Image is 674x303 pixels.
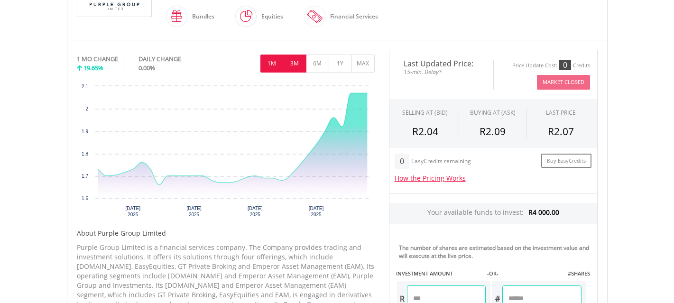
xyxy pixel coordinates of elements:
div: 0 [559,60,571,70]
span: R2.07 [548,125,574,138]
text: 1.8 [82,151,88,156]
button: MAX [351,55,375,73]
text: [DATE] 2025 [186,206,202,217]
div: Price Update Cost: [512,62,557,69]
div: Bundles [187,5,214,28]
div: Credits [573,62,590,69]
div: Equities [257,5,283,28]
span: 0.00% [138,64,155,72]
label: -OR- [487,270,499,277]
div: Financial Services [325,5,378,28]
div: LAST PRICE [546,109,576,117]
button: Market Closed [537,75,590,90]
div: DAILY CHANGE [138,55,213,64]
text: 1.6 [82,196,88,201]
div: The number of shares are estimated based on the investment value and will execute at the live price. [399,244,593,260]
label: INVESTMENT AMOUNT [396,270,453,277]
text: [DATE] 2025 [248,206,263,217]
h5: About Purple Group Limited [77,229,375,238]
span: Last Updated Price: [397,60,486,67]
button: 3M [283,55,306,73]
text: 1.9 [82,129,88,134]
button: 6M [306,55,329,73]
span: R4 000.00 [528,208,559,217]
button: 1Y [329,55,352,73]
text: 2.1 [82,84,88,89]
span: BUYING AT (ASK) [470,109,516,117]
text: 2 [85,106,88,111]
div: SELLING AT (BID) [402,109,448,117]
div: Chart. Highcharts interactive chart. [77,82,375,224]
div: 1 MO CHANGE [77,55,118,64]
div: EasyCredits remaining [411,158,471,166]
button: 1M [260,55,284,73]
label: #SHARES [568,270,590,277]
span: 15-min. Delay* [397,67,486,76]
text: [DATE] 2025 [125,206,140,217]
span: R2.04 [412,125,438,138]
span: R2.09 [480,125,506,138]
span: 19.65% [83,64,103,72]
div: 0 [395,154,409,169]
text: 1.7 [82,174,88,179]
a: How the Pricing Works [395,174,466,183]
div: Your available funds to invest: [389,203,597,224]
svg: Interactive chart [77,82,375,224]
a: Buy EasyCredits [541,154,591,168]
text: [DATE] 2025 [308,206,323,217]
